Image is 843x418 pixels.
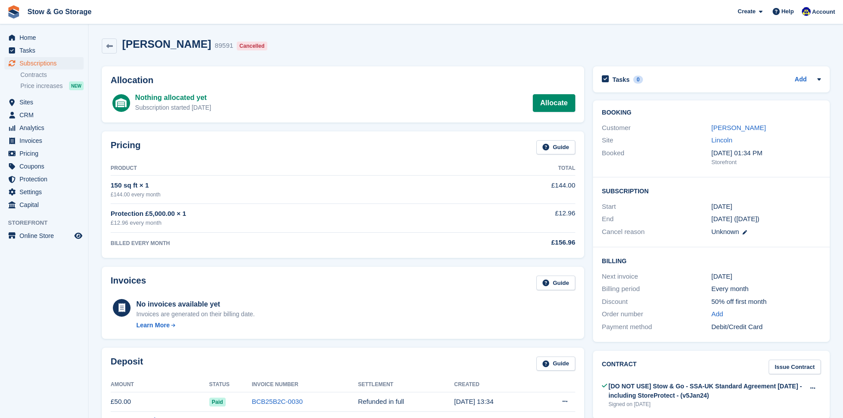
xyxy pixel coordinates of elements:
a: menu [4,57,84,69]
span: Invoices [19,134,73,147]
span: Price increases [20,82,63,90]
a: menu [4,199,84,211]
td: Refunded in full [358,392,454,412]
h2: Billing [602,256,821,265]
span: Protection [19,173,73,185]
div: 89591 [215,41,233,51]
a: Lincoln [712,136,733,144]
div: No invoices available yet [136,299,255,310]
span: Sites [19,96,73,108]
a: menu [4,160,84,173]
span: Storefront [8,219,88,227]
a: menu [4,186,84,198]
span: Coupons [19,160,73,173]
a: menu [4,230,84,242]
a: Learn More [136,321,255,330]
a: menu [4,134,84,147]
th: Settlement [358,378,454,392]
a: Contracts [20,71,84,79]
div: Booked [602,148,711,167]
a: Guide [536,357,575,371]
h2: Invoices [111,276,146,290]
div: [DATE] [712,272,821,282]
div: Every month [712,284,821,294]
div: £12.96 every month [111,219,463,227]
a: Add [795,75,807,85]
div: Invoices are generated on their billing date. [136,310,255,319]
a: menu [4,173,84,185]
div: 0 [633,76,643,84]
div: Storefront [712,158,821,167]
td: £12.96 [463,203,575,232]
div: Nothing allocated yet [135,92,211,103]
span: Unknown [712,228,739,235]
h2: [PERSON_NAME] [122,38,211,50]
th: Status [209,378,252,392]
div: £156.96 [463,238,575,248]
div: Order number [602,309,711,319]
h2: Pricing [111,140,141,155]
a: menu [4,44,84,57]
span: Home [19,31,73,44]
div: Protection £5,000.00 × 1 [111,209,463,219]
th: Invoice Number [252,378,358,392]
a: menu [4,31,84,44]
img: Rob Good-Stephenson [802,7,811,16]
h2: Tasks [612,76,630,84]
a: menu [4,109,84,121]
div: Start [602,202,711,212]
h2: Deposit [111,357,143,371]
a: Guide [536,140,575,155]
span: Paid [209,398,226,406]
span: Pricing [19,147,73,160]
span: Settings [19,186,73,198]
span: Subscriptions [19,57,73,69]
a: menu [4,122,84,134]
a: Guide [536,276,575,290]
div: Customer [602,123,711,133]
a: menu [4,96,84,108]
div: End [602,214,711,224]
a: [PERSON_NAME] [712,124,766,131]
h2: Contract [602,360,637,374]
a: Preview store [73,230,84,241]
span: CRM [19,109,73,121]
div: £144.00 every month [111,191,463,199]
th: Created [454,378,536,392]
div: NEW [69,81,84,90]
div: Billing period [602,284,711,294]
a: Add [712,309,724,319]
div: Payment method [602,322,711,332]
div: Site [602,135,711,146]
span: Online Store [19,230,73,242]
h2: Subscription [602,186,821,195]
a: Price increases NEW [20,81,84,91]
td: £144.00 [463,176,575,203]
div: Subscription started [DATE] [135,103,211,112]
div: [DATE] 01:34 PM [712,148,821,158]
h2: Booking [602,109,821,116]
img: stora-icon-8386f47178a22dfd0bd8f6a31ec36ba5ce8667c1dd55bd0f319d3a0aa187defe.svg [7,5,20,19]
h2: Allocation [111,75,575,85]
span: Capital [19,199,73,211]
th: Amount [111,378,209,392]
div: Cancelled [237,42,267,50]
a: Allocate [533,94,575,112]
div: Learn More [136,321,169,330]
div: BILLED EVERY MONTH [111,239,463,247]
div: Debit/Credit Card [712,322,821,332]
th: Total [463,161,575,176]
span: Analytics [19,122,73,134]
a: Stow & Go Storage [24,4,95,19]
div: 50% off first month [712,297,821,307]
span: Create [738,7,755,16]
time: 2025-06-06 12:34:45 UTC [454,398,493,405]
td: £50.00 [111,392,209,412]
div: Discount [602,297,711,307]
a: menu [4,147,84,160]
span: Help [781,7,794,16]
span: Account [812,8,835,16]
a: BCB25B2C-0030 [252,398,303,405]
th: Product [111,161,463,176]
div: Next invoice [602,272,711,282]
